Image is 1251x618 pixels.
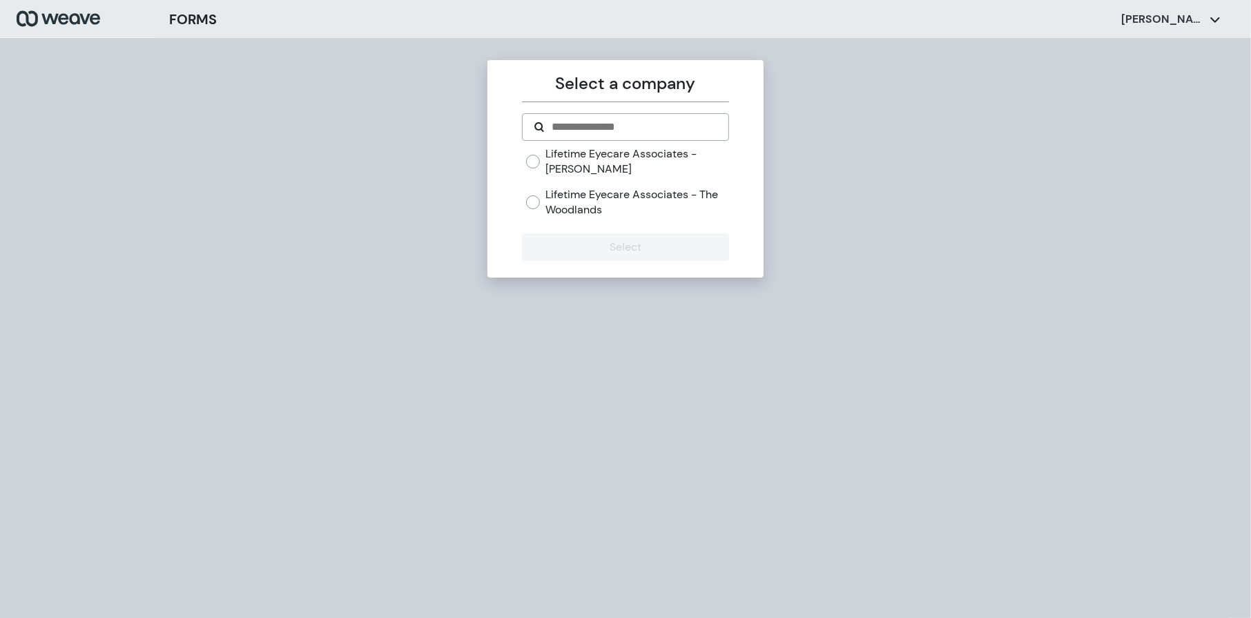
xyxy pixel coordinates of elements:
p: Select a company [522,71,728,96]
input: Search [550,119,717,135]
label: Lifetime Eyecare Associates - The Woodlands [545,187,728,217]
label: Lifetime Eyecare Associates - [PERSON_NAME] [545,146,728,176]
p: [PERSON_NAME] [1121,12,1204,27]
button: Select [522,233,728,261]
h3: FORMS [169,9,217,30]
